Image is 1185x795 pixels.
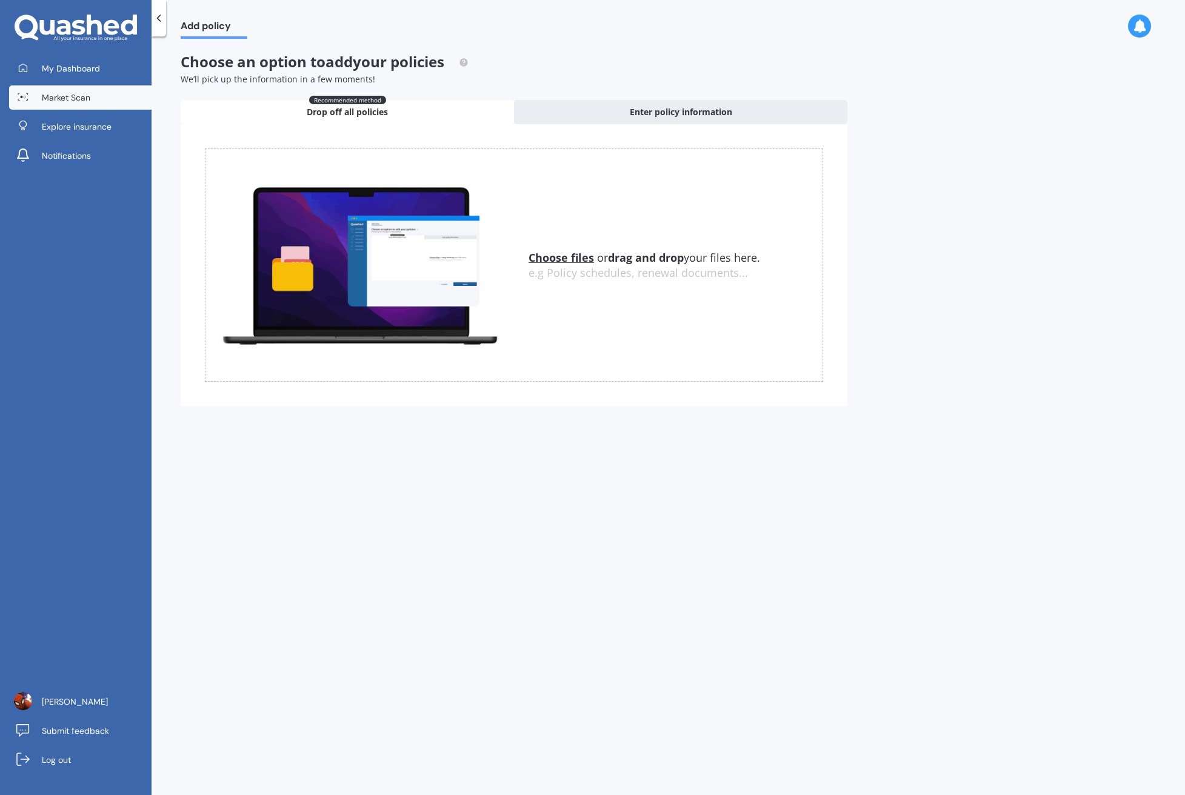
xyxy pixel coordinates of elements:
[42,91,90,104] span: Market Scan
[9,56,152,81] a: My Dashboard
[307,106,388,118] span: Drop off all policies
[42,696,108,708] span: [PERSON_NAME]
[529,267,823,280] div: e.g Policy schedules, renewal documents...
[9,719,152,743] a: Submit feedback
[181,20,247,36] span: Add policy
[9,85,152,110] a: Market Scan
[310,52,444,72] span: to add your policies
[42,754,71,766] span: Log out
[529,250,594,265] u: Choose files
[181,52,469,72] span: Choose an option
[9,690,152,714] a: [PERSON_NAME]
[608,250,684,265] b: drag and drop
[42,150,91,162] span: Notifications
[205,180,514,350] img: upload.de96410c8ce839c3fdd5.gif
[630,106,732,118] span: Enter policy information
[14,692,32,710] img: ACg8ocIZr3FDaDj9E_-rrfkRImt-8K21WyBMrhZV0Wh1TGoGrR-tI9LH=s96-c
[42,62,100,75] span: My Dashboard
[529,250,760,265] span: or your files here.
[42,121,112,133] span: Explore insurance
[9,748,152,772] a: Log out
[9,115,152,139] a: Explore insurance
[42,725,109,737] span: Submit feedback
[309,96,386,104] span: Recommended method
[9,144,152,168] a: Notifications
[181,73,375,85] span: We’ll pick up the information in a few moments!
